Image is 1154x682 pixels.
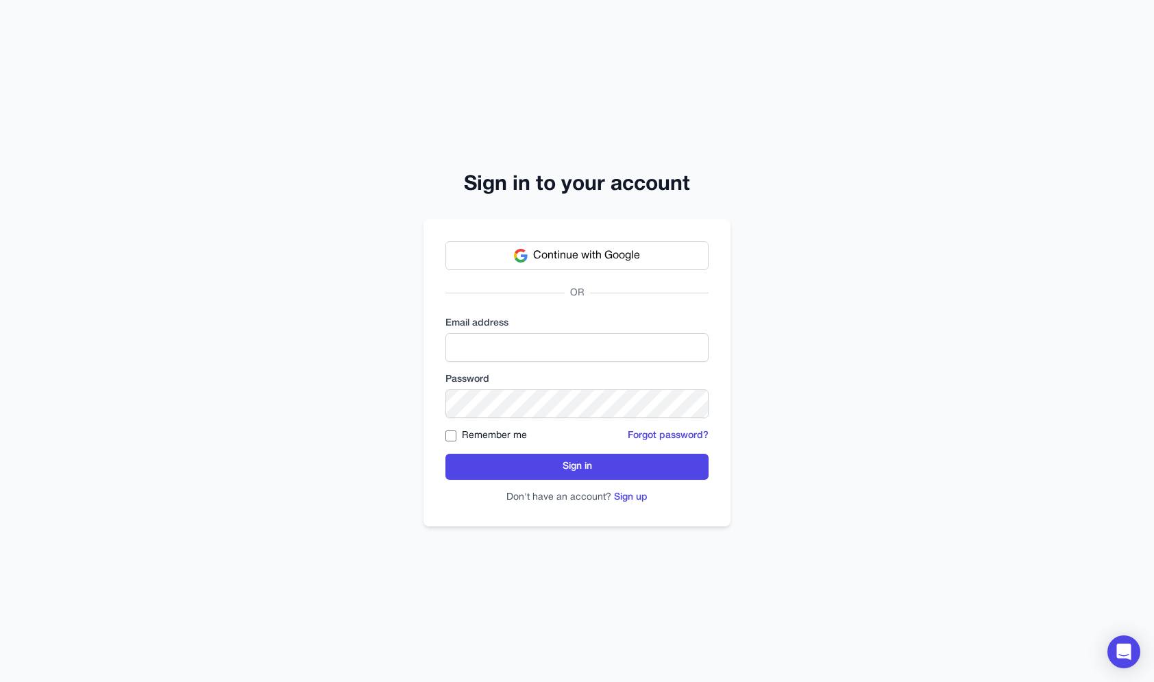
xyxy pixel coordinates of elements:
img: Google [514,249,528,263]
div: Open Intercom Messenger [1107,635,1140,668]
label: Password [445,373,709,387]
h2: Sign in to your account [423,173,731,197]
button: Forgot password? [628,429,709,443]
label: Email address [445,317,709,330]
p: Don't have an account? [445,491,709,504]
button: Sign in [445,454,709,480]
button: Continue with Google [445,241,709,270]
span: Continue with Google [533,247,640,264]
button: Sign up [614,491,648,504]
span: OR [565,287,590,300]
label: Remember me [462,429,527,443]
